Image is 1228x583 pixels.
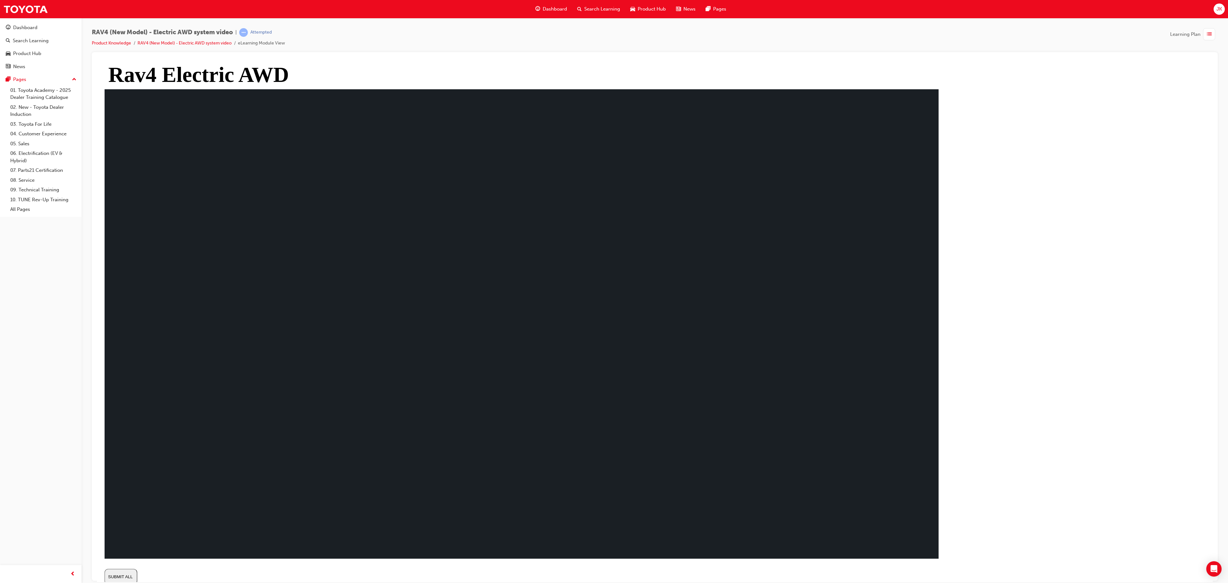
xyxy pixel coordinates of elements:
[13,50,41,57] div: Product Hub
[8,165,79,175] a: 07. Parts21 Certification
[701,3,731,16] a: pages-iconPages
[1170,28,1218,40] button: Learning Plan
[1216,5,1222,13] span: JK
[3,22,79,34] a: Dashboard
[8,139,79,149] a: 05. Sales
[70,570,75,578] span: prev-icon
[6,51,11,57] span: car-icon
[8,195,79,205] a: 10. TUNE Rev-Up Training
[8,129,79,139] a: 04. Customer Experience
[238,40,285,47] li: eLearning Module View
[92,40,131,46] a: Product Knowledge
[530,3,572,16] a: guage-iconDashboard
[6,38,10,44] span: search-icon
[671,3,701,16] a: news-iconNews
[535,5,540,13] span: guage-icon
[8,185,79,195] a: 09. Technical Training
[8,85,79,102] a: 01. Toyota Academy - 2025 Dealer Training Catalogue
[13,37,49,44] div: Search Learning
[1207,30,1212,38] span: list-icon
[6,25,11,31] span: guage-icon
[138,40,232,46] a: RAV4 (New Model) - Electric AWD system video
[8,148,79,165] a: 06. Electrification (EV & Hybrid)
[3,61,79,73] a: News
[638,5,666,13] span: Product Hub
[3,74,79,85] button: Pages
[6,77,11,83] span: pages-icon
[1206,561,1222,577] div: Open Intercom Messenger
[577,5,582,13] span: search-icon
[543,5,567,13] span: Dashboard
[72,76,76,84] span: up-icon
[676,5,681,13] span: news-icon
[706,5,711,13] span: pages-icon
[13,76,26,83] div: Pages
[1214,4,1225,15] button: JK
[8,175,79,185] a: 08. Service
[713,5,726,13] span: Pages
[630,5,635,13] span: car-icon
[572,3,625,16] a: search-iconSearch Learning
[584,5,620,13] span: Search Learning
[235,29,237,36] span: |
[13,24,37,31] div: Dashboard
[3,35,79,47] a: Search Learning
[239,28,248,37] span: learningRecordVerb_ATTEMPT-icon
[13,63,25,70] div: News
[683,5,696,13] span: News
[8,102,79,119] a: 02. New - Toyota Dealer Induction
[92,29,233,36] span: RAV4 (New Model) - Electric AWD system video
[6,64,11,70] span: news-icon
[625,3,671,16] a: car-iconProduct Hub
[3,48,79,60] a: Product Hub
[8,119,79,129] a: 03. Toyota For Life
[3,2,48,16] img: Trak
[250,29,272,36] div: Attempted
[1170,31,1200,38] span: Learning Plan
[8,204,79,214] a: All Pages
[3,20,79,74] button: DashboardSearch LearningProduct HubNews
